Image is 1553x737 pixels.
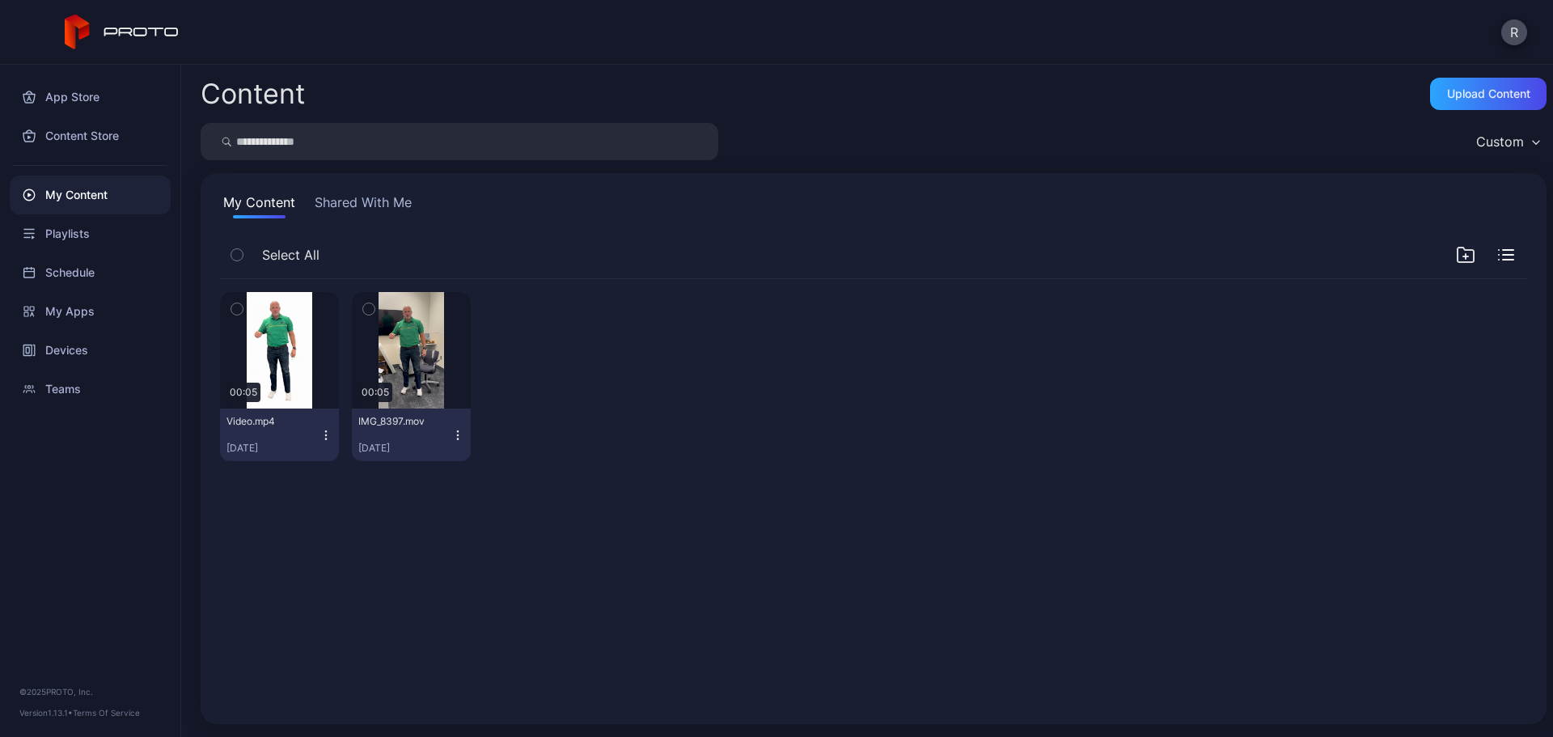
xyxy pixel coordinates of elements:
[226,442,319,455] div: [DATE]
[10,253,171,292] a: Schedule
[1430,78,1547,110] button: Upload Content
[1447,87,1530,100] div: Upload Content
[10,331,171,370] a: Devices
[220,409,339,461] button: Video.mp4[DATE]
[10,370,171,409] a: Teams
[1476,133,1524,150] div: Custom
[311,193,415,218] button: Shared With Me
[10,78,171,116] a: App Store
[262,245,319,265] span: Select All
[73,708,140,718] a: Terms Of Service
[19,685,161,698] div: © 2025 PROTO, Inc.
[10,116,171,155] a: Content Store
[358,415,447,428] div: IMG_8397.mov
[1468,123,1547,160] button: Custom
[220,193,298,218] button: My Content
[10,176,171,214] a: My Content
[10,292,171,331] a: My Apps
[358,442,451,455] div: [DATE]
[226,415,315,428] div: Video.mp4
[352,409,471,461] button: IMG_8397.mov[DATE]
[19,708,73,718] span: Version 1.13.1 •
[1501,19,1527,45] button: R
[10,214,171,253] a: Playlists
[201,80,305,108] div: Content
